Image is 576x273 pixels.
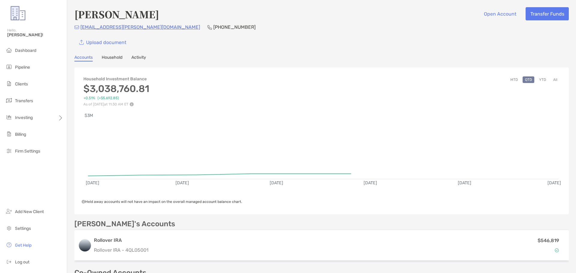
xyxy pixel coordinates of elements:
[83,96,95,100] span: +0.51%
[15,226,31,231] span: Settings
[508,76,520,83] button: MTD
[80,23,200,31] p: [EMAIL_ADDRESS][PERSON_NAME][DOMAIN_NAME]
[15,48,36,53] span: Dashboard
[82,200,242,204] span: Held away accounts will not have an impact on the overall managed account balance chart.
[74,36,131,49] a: Upload document
[74,7,159,21] h4: [PERSON_NAME]
[79,239,91,251] img: logo account
[15,209,44,214] span: Add New Client
[458,180,471,185] text: [DATE]
[130,102,134,106] img: Performance Info
[15,132,26,137] span: Billing
[15,260,29,265] span: Log out
[15,115,33,120] span: Investing
[547,180,561,185] text: [DATE]
[364,180,377,185] text: [DATE]
[537,76,548,83] button: YTD
[5,147,13,154] img: firm-settings icon
[74,55,93,61] a: Accounts
[83,102,149,106] p: As of [DATE] at 11:30 AM ET
[74,220,175,228] p: [PERSON_NAME]'s Accounts
[479,7,521,20] button: Open Account
[83,76,149,82] h4: Household Investment Balance
[83,83,149,94] h3: $3,038,760.81
[5,63,13,70] img: pipeline icon
[15,98,33,103] span: Transfers
[5,97,13,104] img: transfers icon
[5,258,13,265] img: logout icon
[15,149,40,154] span: Firm Settings
[5,224,13,232] img: settings icon
[213,23,256,31] p: [PHONE_NUMBER]
[175,180,189,185] text: [DATE]
[207,25,212,30] img: Phone Icon
[86,180,99,185] text: [DATE]
[15,82,28,87] span: Clients
[551,76,560,83] button: All
[94,237,446,244] h3: Rollover IRA
[97,96,119,100] span: (+$5,692.85)
[526,7,569,20] button: Transfer Funds
[538,237,559,244] p: $546,819
[5,130,13,138] img: billing icon
[74,25,79,29] img: Email Icon
[5,46,13,54] img: dashboard icon
[15,243,31,248] span: Get Help
[15,65,30,70] span: Pipeline
[79,40,84,45] img: button icon
[270,180,283,185] text: [DATE]
[7,32,63,37] span: [PERSON_NAME]!
[102,55,122,61] a: Household
[5,114,13,121] img: investing icon
[94,246,446,254] p: Rollover IRA - 4QL05001
[523,76,534,83] button: QTD
[5,80,13,87] img: clients icon
[85,113,93,118] text: $3M
[555,248,559,252] img: Account Status icon
[7,2,29,24] img: Zoe Logo
[5,208,13,215] img: add_new_client icon
[131,55,146,61] a: Activity
[5,241,13,248] img: get-help icon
